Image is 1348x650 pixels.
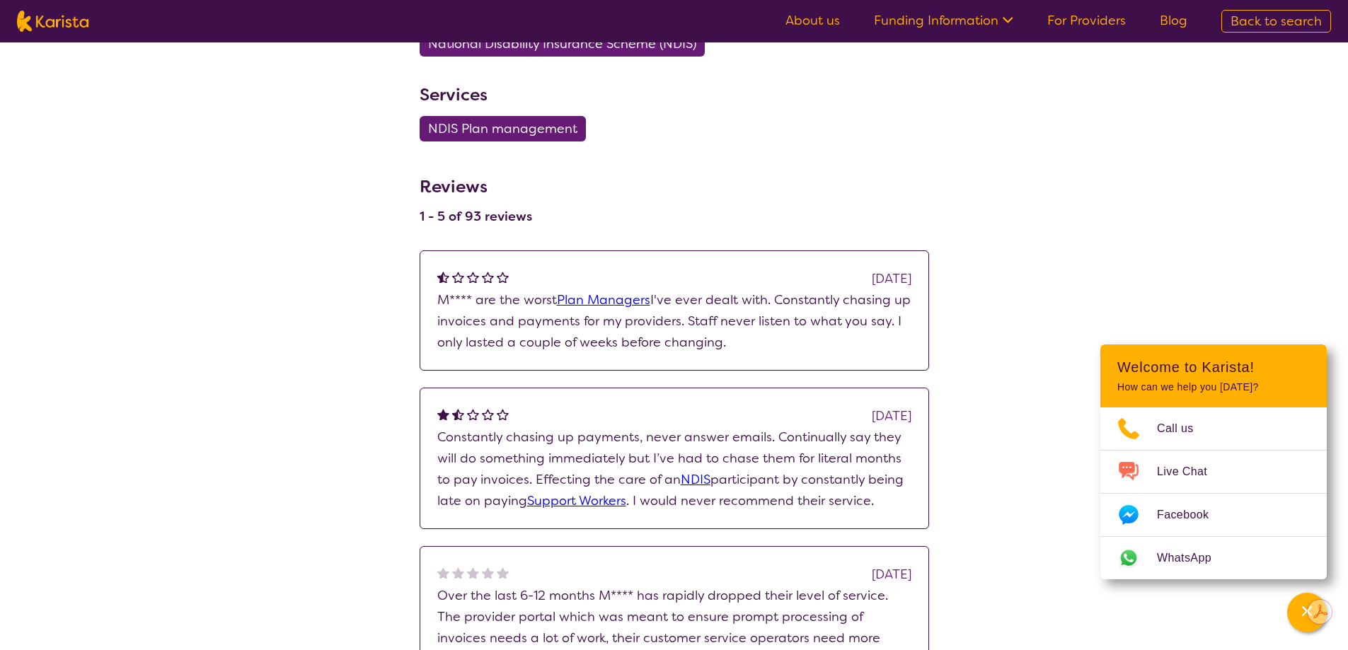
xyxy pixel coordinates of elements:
[428,116,577,141] span: NDIS Plan management
[482,567,494,579] img: nonereviewstar
[482,271,494,283] img: emptystar
[872,268,911,289] div: [DATE]
[497,271,509,283] img: emptystar
[17,11,88,32] img: Karista logo
[1157,504,1226,526] span: Facebook
[872,564,911,585] div: [DATE]
[467,567,479,579] img: nonereviewstar
[428,31,696,57] span: National Disability Insurance Scheme (NDIS)
[437,271,449,283] img: halfstar
[420,208,532,225] h4: 1 - 5 of 93 reviews
[1117,381,1310,393] p: How can we help you [DATE]?
[420,82,929,108] h3: Services
[1287,593,1327,632] button: Channel Menu
[1100,407,1327,579] ul: Choose channel
[872,405,911,426] div: [DATE]
[437,289,911,353] p: M**** are the worst I've ever dealt with. Constantly chasing up invoices and payments for my prov...
[1231,13,1322,30] span: Back to search
[437,567,449,579] img: nonereviewstar
[874,12,1013,29] a: Funding Information
[1100,344,1327,579] div: Channel Menu
[1157,418,1211,439] span: Call us
[420,167,532,199] h3: Reviews
[681,471,710,488] a: NDIS
[527,492,626,509] a: Support Workers
[452,567,464,579] img: nonereviewstar
[1100,537,1327,579] a: Web link opens in a new tab.
[452,408,464,420] img: halfstar
[482,408,494,420] img: emptystar
[557,291,650,308] a: Plan Managers
[1157,461,1224,482] span: Live Chat
[1157,547,1228,569] span: WhatsApp
[467,408,479,420] img: emptystar
[467,271,479,283] img: emptystar
[497,408,509,420] img: emptystar
[497,567,509,579] img: nonereviewstar
[1117,359,1310,376] h2: Welcome to Karista!
[1221,10,1331,33] a: Back to search
[420,35,713,52] a: National Disability Insurance Scheme (NDIS)
[420,120,594,137] a: NDIS Plan management
[785,12,840,29] a: About us
[437,408,449,420] img: fullstar
[437,426,911,511] p: Constantly chasing up payments, never answer emails. Continually say they will do something immed...
[452,271,464,283] img: emptystar
[1160,12,1187,29] a: Blog
[1047,12,1126,29] a: For Providers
